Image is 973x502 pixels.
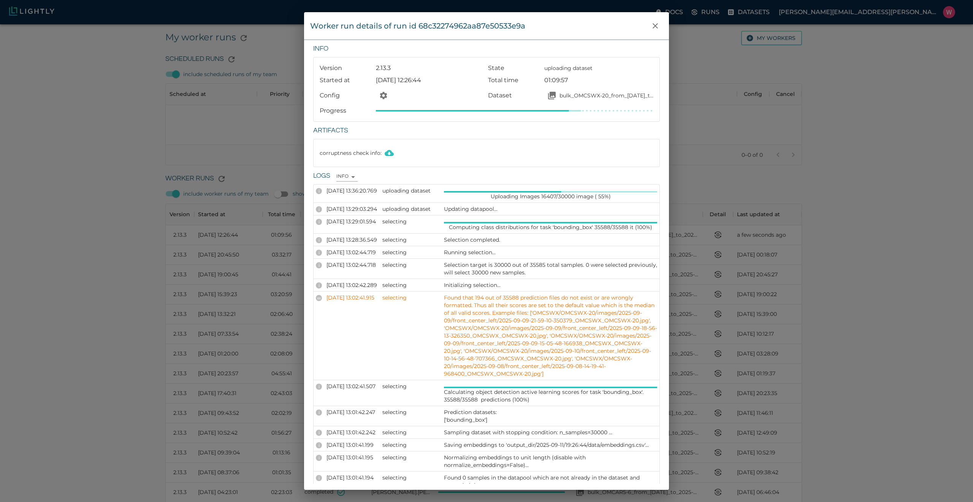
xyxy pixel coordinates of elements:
div: INFO [316,430,322,436]
p: [DATE] 13:28:36.549 [326,236,378,244]
p: Dataset [488,91,541,100]
p: selecting [382,281,439,289]
p: Normalizing embeddings to unit length (disable with normalize_embeddings=False)... [444,454,657,469]
p: Calculating object detection active learning scores for task 'bounding_box'. 35588/35588 predicti... [444,388,657,403]
p: State [488,64,541,73]
div: INFO [316,206,322,212]
p: [DATE] 13:29:03.294 [326,205,378,213]
p: Found 0 samples in the datapool which are not already in the dataset and appended them. [444,474,657,489]
p: selecting [382,474,439,481]
p: Config [320,91,373,100]
p: corruptness check info : [320,145,403,161]
div: INFO [316,442,322,448]
div: INFO [316,282,322,288]
time: 01:09:57 [544,76,568,84]
p: Computing class distributions for task 'bounding_box' 35588/35588 it (100%) [449,223,652,231]
div: Worker run details of run id 68c32274962aa87e50533e9a [310,20,525,32]
p: [DATE] 13:02:41.915 [326,294,378,301]
p: selecting [382,249,439,256]
div: INFO [316,237,322,243]
p: Version [320,64,373,73]
div: 2.13.3 [373,61,485,73]
p: Found that 194 out of 35588 prediction files do not exist or are wrongly formatted. Thus all thei... [444,294,657,378]
p: [DATE] 13:01:42.242 [326,429,378,436]
p: [DATE] 13:02:44.718 [326,261,378,269]
p: [DATE] 13:02:44.719 [326,249,378,256]
h6: Info [313,43,660,55]
p: uploading dataset [382,187,439,194]
p: selecting [382,441,439,449]
p: selecting [382,261,439,269]
div: WARNING [316,295,322,301]
p: Selection target is 30000 out of 35585 total samples. 0 were selected previously, will select 300... [444,261,657,276]
p: Total time [488,76,541,85]
span: [DATE] 12:26:44 [376,76,421,84]
p: Selection completed. [444,236,657,244]
h6: Logs [313,170,330,182]
div: INFO [336,172,358,181]
p: Prediction datasets: ['bounding_box'] [444,408,657,424]
p: [DATE] 13:01:41.195 [326,454,378,461]
div: INFO [316,262,322,268]
p: [DATE] 13:01:41.194 [326,474,378,481]
p: Progress [320,106,373,115]
p: selecting [382,454,439,461]
p: selecting [382,429,439,436]
p: [DATE] 13:01:42.247 [326,408,378,416]
div: INFO [316,475,322,481]
p: Uploading Images 16407/30000 image ( 55%) [491,193,611,200]
span: uploading dataset [544,65,593,72]
p: [DATE] 13:02:41.507 [326,382,378,390]
div: INFO [316,250,322,256]
div: INFO [316,455,322,461]
p: bulk_OMCSWX-20_from_[DATE]_to_2025-09-10_2025-09-11_19-11-39 [559,92,653,99]
a: Open your dataset bulk_OMCSWX-20_from_2025-09-08_to_2025-09-10_2025-09-11_19-11-39bulk_OMCSWX-20_... [544,88,653,103]
p: selecting [382,236,439,244]
h6: Artifacts [313,125,660,137]
button: Open your dataset bulk_OMCSWX-20_from_2025-09-08_to_2025-09-10_2025-09-11_19-11-39 [544,88,559,103]
button: close [648,18,663,33]
div: INFO [316,219,322,225]
p: Saving embeddings to 'output_dir/2025-09-11/19:26:44/data/embeddings.csv'... [444,441,657,449]
p: uploading dataset [382,205,439,213]
p: selecting [382,382,439,390]
button: Download corruptness check info [382,145,397,161]
p: [DATE] 13:02:42.289 [326,281,378,289]
div: INFO [316,410,322,416]
p: selecting [382,294,439,301]
p: Started at [320,76,373,85]
p: Initializing selection... [444,281,657,289]
div: INFO [316,188,322,194]
p: selecting [382,218,439,225]
p: [DATE] 13:01:41.199 [326,441,378,449]
div: INFO [316,384,322,390]
p: Sampling dataset with stopping condition: n_samples=30000 ... [444,429,657,436]
p: Updating datapool... [444,205,657,213]
p: [DATE] 13:36:20.769 [326,187,378,194]
p: [DATE] 13:29:01.594 [326,218,378,225]
p: Running selection... [444,249,657,256]
p: selecting [382,408,439,416]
